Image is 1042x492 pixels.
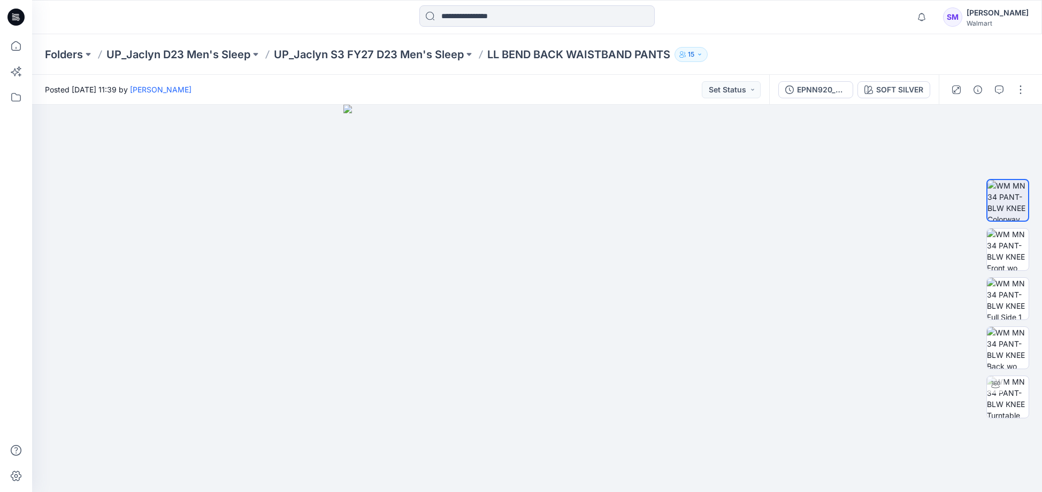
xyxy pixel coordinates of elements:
img: WM MN 34 PANT-BLW KNEE Colorway wo Avatar [987,180,1028,221]
a: UP_Jaclyn D23 Men's Sleep [106,47,250,62]
div: SM [943,7,962,27]
img: WM MN 34 PANT-BLW KNEE Front wo Avatar [987,229,1029,270]
a: Folders [45,47,83,62]
a: UP_Jaclyn S3 FY27 D23 Men's Sleep [274,47,464,62]
button: Details [969,81,986,98]
img: WM MN 34 PANT-BLW KNEE Turntable with Avatar [987,376,1029,418]
span: Posted [DATE] 11:39 by [45,84,191,95]
button: EPNN920_ADM_LL BEND BACK WAISTBAND PANTS [778,81,853,98]
div: [PERSON_NAME] [967,6,1029,19]
a: [PERSON_NAME] [130,85,191,94]
img: eyJhbGciOiJIUzI1NiIsImtpZCI6IjAiLCJzbHQiOiJzZXMiLCJ0eXAiOiJKV1QifQ.eyJkYXRhIjp7InR5cGUiOiJzdG9yYW... [343,105,731,492]
div: Walmart [967,19,1029,27]
div: SOFT SILVER [876,84,923,96]
button: SOFT SILVER [857,81,930,98]
img: WM MN 34 PANT-BLW KNEE Back wo Avatar [987,327,1029,369]
button: 15 [675,47,708,62]
p: 15 [688,49,694,60]
img: WM MN 34 PANT-BLW KNEE Full Side 1 wo Avatar [987,278,1029,319]
p: LL BEND BACK WAISTBAND PANTS [487,47,670,62]
div: EPNN920_ADM_LL BEND BACK WAISTBAND PANTS [797,84,846,96]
